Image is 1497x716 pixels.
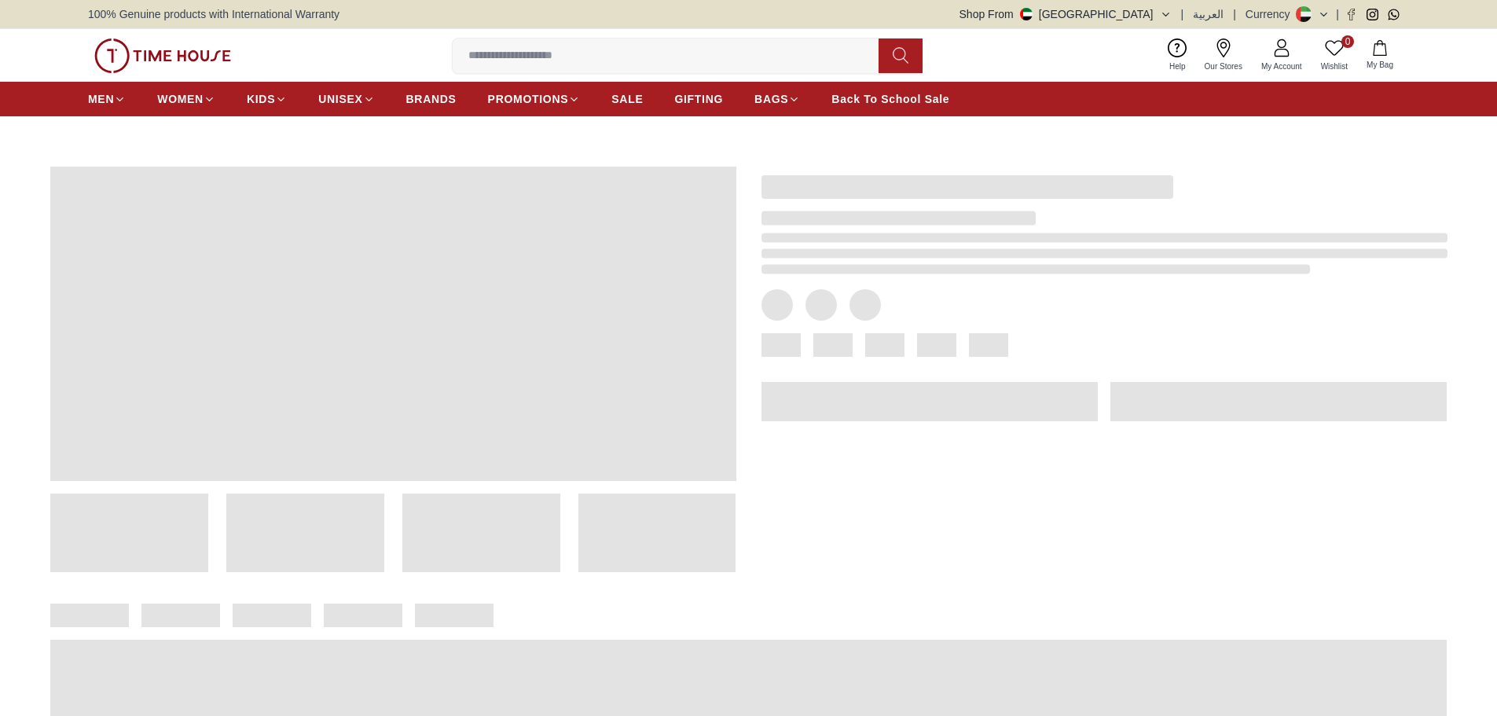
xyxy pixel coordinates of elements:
[157,91,204,107] span: WOMEN
[1367,9,1378,20] a: Instagram
[1160,35,1195,75] a: Help
[611,85,643,113] a: SALE
[157,85,215,113] a: WOMEN
[88,91,114,107] span: MEN
[1195,35,1252,75] a: Our Stores
[1357,37,1403,74] button: My Bag
[1360,59,1400,71] span: My Bag
[1312,35,1357,75] a: 0Wishlist
[94,39,231,73] img: ...
[1315,61,1354,72] span: Wishlist
[1181,6,1184,22] span: |
[88,6,339,22] span: 100% Genuine products with International Warranty
[674,91,723,107] span: GIFTING
[318,91,362,107] span: UNISEX
[1345,9,1357,20] a: Facebook
[1255,61,1308,72] span: My Account
[488,91,569,107] span: PROMOTIONS
[318,85,374,113] a: UNISEX
[1198,61,1249,72] span: Our Stores
[831,85,949,113] a: Back To School Sale
[831,91,949,107] span: Back To School Sale
[1341,35,1354,48] span: 0
[959,6,1172,22] button: Shop From[GEOGRAPHIC_DATA]
[406,91,457,107] span: BRANDS
[488,85,581,113] a: PROMOTIONS
[1246,6,1297,22] div: Currency
[1163,61,1192,72] span: Help
[674,85,723,113] a: GIFTING
[406,85,457,113] a: BRANDS
[1193,6,1224,22] button: العربية
[611,91,643,107] span: SALE
[1233,6,1236,22] span: |
[1388,9,1400,20] a: Whatsapp
[754,91,788,107] span: BAGS
[247,91,275,107] span: KIDS
[1020,8,1033,20] img: United Arab Emirates
[754,85,800,113] a: BAGS
[1336,6,1339,22] span: |
[247,85,287,113] a: KIDS
[88,85,126,113] a: MEN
